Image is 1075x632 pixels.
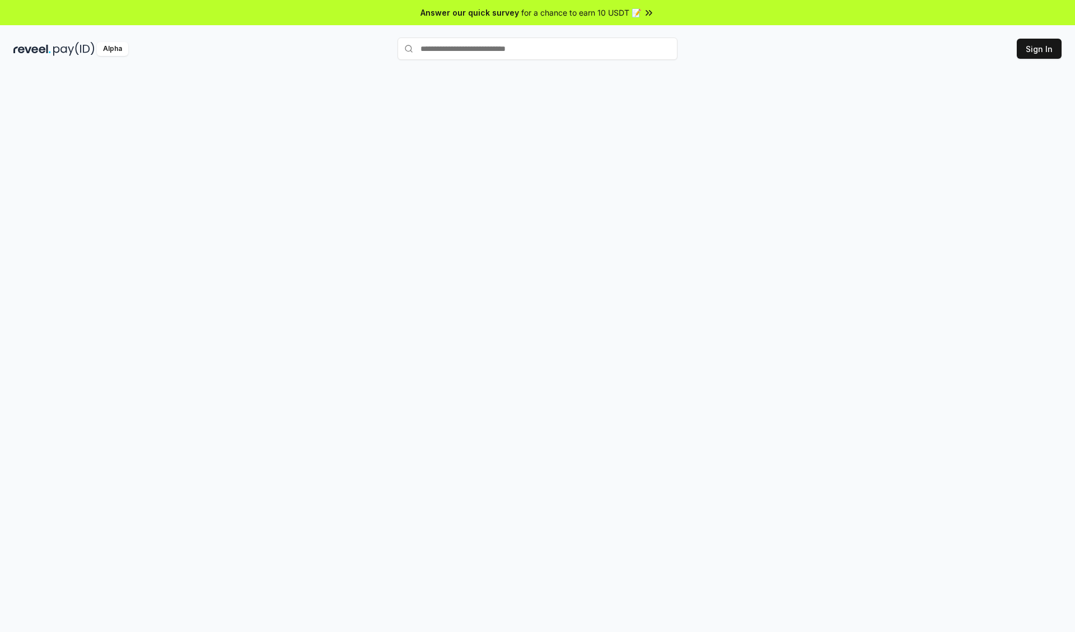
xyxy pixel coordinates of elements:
img: reveel_dark [13,42,51,56]
span: for a chance to earn 10 USDT 📝 [521,7,641,18]
span: Answer our quick survey [420,7,519,18]
div: Alpha [97,42,128,56]
img: pay_id [53,42,95,56]
button: Sign In [1017,39,1062,59]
